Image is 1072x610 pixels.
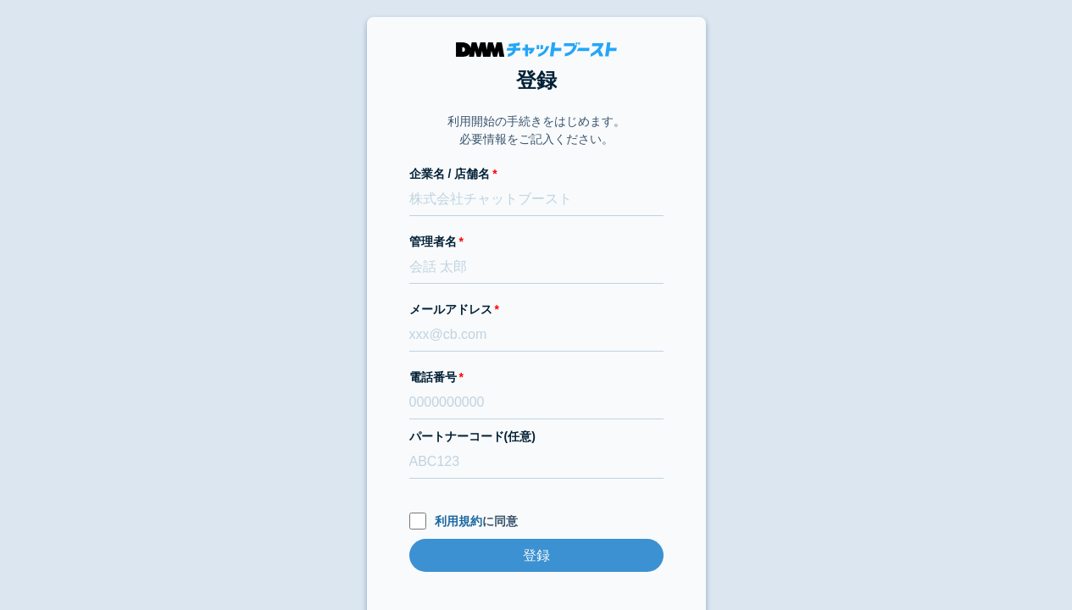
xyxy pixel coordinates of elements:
[409,183,664,216] input: 株式会社チャットブースト
[409,428,664,446] label: パートナーコード(任意)
[447,113,625,148] p: 利用開始の手続きをはじめます。 必要情報をご記入ください。
[409,513,664,530] label: に同意
[456,42,617,57] img: DMMチャットブースト
[409,233,664,251] label: 管理者名
[409,446,664,479] input: ABC123
[409,165,664,183] label: 企業名 / 店舗名
[409,386,664,419] input: 0000000000
[435,514,482,528] a: 利用規約
[409,301,664,319] label: メールアドレス
[409,513,426,530] input: 利用規約に同意
[409,539,664,572] input: 登録
[409,251,664,284] input: 会話 太郎
[409,319,664,352] input: xxx@cb.com
[409,369,664,386] label: 電話番号
[409,65,664,96] h1: 登録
